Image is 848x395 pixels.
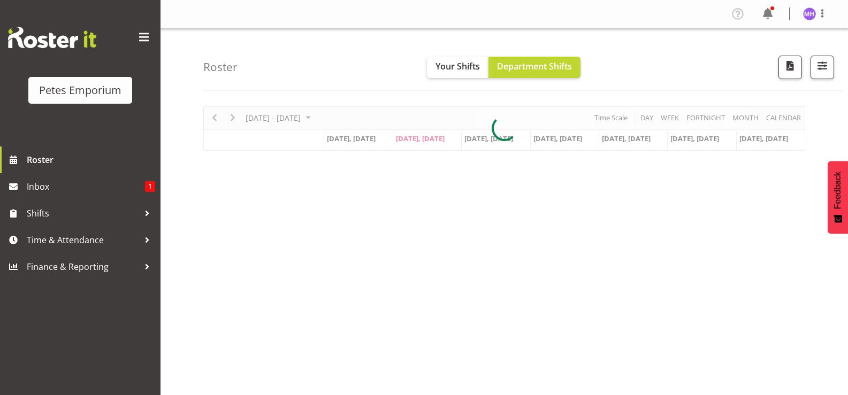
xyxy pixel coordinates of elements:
[27,205,139,221] span: Shifts
[778,56,802,79] button: Download a PDF of the roster according to the set date range.
[828,161,848,234] button: Feedback - Show survey
[833,172,843,209] span: Feedback
[811,56,834,79] button: Filter Shifts
[488,57,580,78] button: Department Shifts
[27,232,139,248] span: Time & Attendance
[203,61,238,73] h4: Roster
[497,60,572,72] span: Department Shifts
[39,82,121,98] div: Petes Emporium
[436,60,480,72] span: Your Shifts
[27,152,155,168] span: Roster
[8,27,96,48] img: Rosterit website logo
[27,179,145,195] span: Inbox
[803,7,816,20] img: mackenzie-halford4471.jpg
[27,259,139,275] span: Finance & Reporting
[145,181,155,192] span: 1
[427,57,488,78] button: Your Shifts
